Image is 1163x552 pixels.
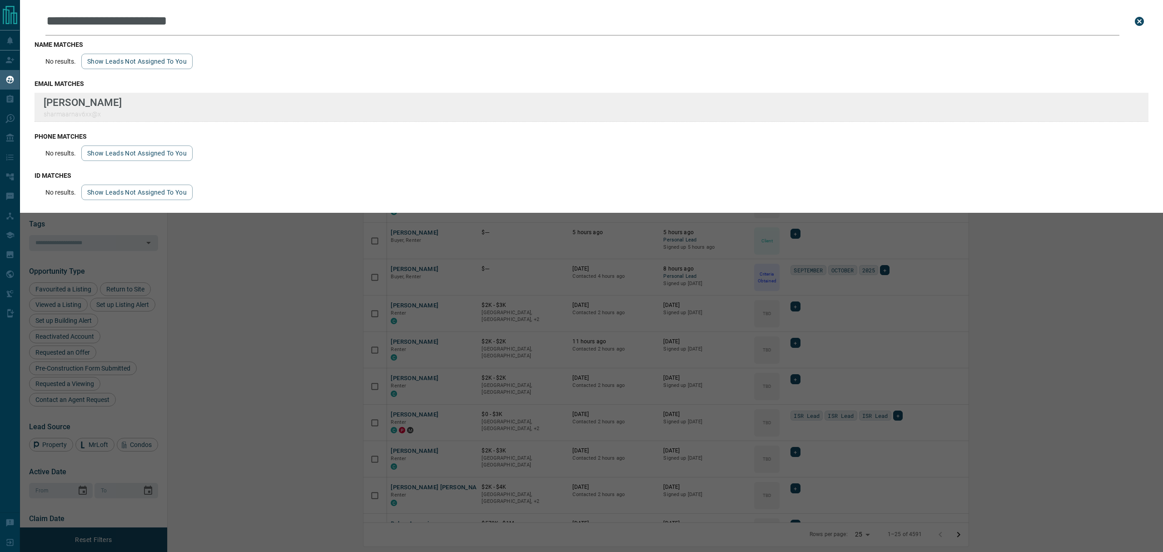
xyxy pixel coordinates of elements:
h3: phone matches [35,133,1148,140]
p: sharmaarnav6xx@x [44,110,122,118]
p: No results. [45,189,76,196]
h3: email matches [35,80,1148,87]
h3: id matches [35,172,1148,179]
button: show leads not assigned to you [81,185,193,200]
button: show leads not assigned to you [81,54,193,69]
h3: name matches [35,41,1148,48]
p: No results. [45,150,76,157]
button: close search bar [1130,12,1148,30]
button: show leads not assigned to you [81,146,193,161]
p: [PERSON_NAME] [44,96,122,108]
p: No results. [45,58,76,65]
